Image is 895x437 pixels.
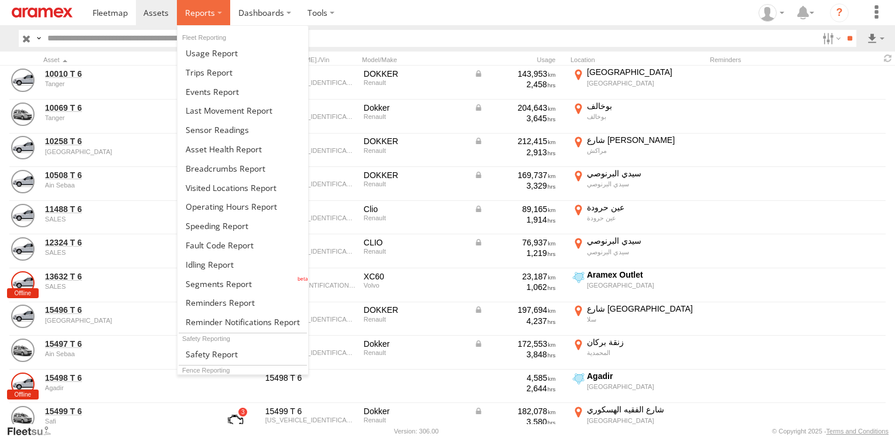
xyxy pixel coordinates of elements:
[587,79,703,87] div: [GEOGRAPHIC_DATA]
[474,79,556,90] div: 2,458
[45,114,206,121] div: undefined
[474,147,556,158] div: 2,913
[265,339,356,349] div: 15497 T 6
[826,428,889,435] a: Terms and Conditions
[474,113,556,124] div: 3,645
[265,180,356,187] div: UU18SDBW468119962
[362,56,467,64] div: Model/Make
[45,418,206,425] div: undefined
[364,214,466,221] div: Renault
[474,271,556,282] div: 23,187
[45,249,206,256] div: undefined
[177,293,308,313] a: Reminders Report
[587,112,703,121] div: بوخالف
[177,82,308,101] a: Full Events Report
[265,147,356,154] div: UU18SDBW468119961
[587,202,703,213] div: عين حرودة
[364,113,466,120] div: Renault
[265,214,356,221] div: VF1RJA00568234556
[474,103,556,113] div: Data from Vehicle CANbus
[45,103,206,113] a: 10069 T 6
[474,136,556,146] div: Data from Vehicle CANbus
[364,170,466,180] div: DOKKER
[177,63,308,82] a: Trips Report
[265,170,356,180] div: 10508 T 6
[45,69,206,79] a: 10010 T 6
[43,56,207,64] div: Click to Sort
[571,235,705,267] label: Click to View Current Location
[11,69,35,92] a: View Asset Details
[830,4,849,22] i: ?
[818,30,843,47] label: Search Filter Options
[214,406,257,434] a: View Asset with Fault/s
[45,204,206,214] a: 11488 T 6
[264,56,357,64] div: [PERSON_NAME]./Vin
[177,216,308,235] a: Fleet Speed Report
[265,204,356,214] div: 11488 T 6
[474,69,556,79] div: Data from Vehicle CANbus
[474,373,556,383] div: 4,585
[11,136,35,159] a: View Asset Details
[571,135,705,166] label: Click to View Current Location
[45,373,206,383] a: 15498 T 6
[11,204,35,227] a: View Asset Details
[364,79,466,86] div: Renault
[364,136,466,146] div: DOKKER
[571,202,705,234] label: Click to View Current Location
[11,406,35,429] a: View Asset Details
[177,255,308,274] a: Idling Report
[474,248,556,258] div: 1,219
[364,406,466,416] div: Dokker
[571,56,705,64] div: Location
[45,182,206,189] div: undefined
[571,168,705,200] label: Click to View Current Location
[474,204,556,214] div: Data from Vehicle CANbus
[265,406,356,416] div: 15499 T 6
[587,235,703,246] div: سيدي البرنوصي
[177,159,308,178] a: Breadcrumbs Report
[474,316,556,326] div: 4,237
[177,197,308,216] a: Asset Operating Hours Report
[571,67,705,98] label: Click to View Current Location
[177,312,308,332] a: Service Reminder Notifications Report
[265,271,356,282] div: 13632 T 6
[364,147,466,154] div: Renault
[265,103,356,113] div: 10069 T 6
[587,303,703,314] div: شارع [GEOGRAPHIC_DATA]
[571,337,705,368] label: Click to View Current Location
[474,170,556,180] div: Data from Vehicle CANbus
[474,339,556,349] div: Data from Vehicle CANbus
[474,406,556,416] div: Data from Vehicle CANbus
[474,383,556,394] div: 2,644
[265,248,356,255] div: VF1RJA00868333730
[474,214,556,225] div: 1,914
[474,180,556,191] div: 3,329
[364,316,466,323] div: Renault
[45,80,206,87] div: undefined
[265,416,356,424] div: VF1RJK00468235588
[587,371,703,381] div: Agadir
[364,271,466,282] div: XC60
[45,170,206,180] a: 10508 T 6
[772,428,889,435] div: © Copyright 2025 -
[265,282,356,289] div: YV1UZK5TCN1987528
[265,316,356,323] div: VF1RJK00368333916
[45,148,206,155] div: undefined
[265,349,356,356] div: VF1RJK00968482931
[45,317,206,324] div: undefined
[11,170,35,193] a: View Asset Details
[45,406,206,416] a: 15499 T 6
[11,271,35,295] a: View Asset Details
[265,305,356,315] div: 15496 T 6
[265,373,356,383] div: 15498 T 6
[265,79,356,86] div: UU18SDBW467850601
[587,180,703,188] div: سيدي البرنوصي
[587,168,703,179] div: سيدي البرنوصي
[177,274,308,293] a: Segments Report
[364,339,466,349] div: Dokker
[587,146,703,155] div: مراكش
[587,315,703,323] div: سلا
[364,248,466,255] div: Renault
[587,135,703,145] div: شارع [PERSON_NAME]
[364,282,466,289] div: Volvo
